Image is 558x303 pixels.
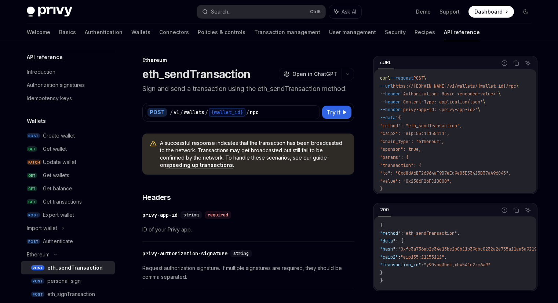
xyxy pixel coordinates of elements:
a: POSTeth_signTransaction [21,288,115,301]
div: Search... [211,7,231,16]
span: Ask AI [342,8,356,15]
h5: API reference [27,53,63,62]
div: Create wallet [43,131,75,140]
div: Get wallets [43,171,69,180]
span: Dashboard [474,8,503,15]
span: Request authorization signature. If multiple signatures are required, they should be comma separa... [142,264,354,281]
div: Export wallet [43,211,74,219]
span: "transaction": { [380,163,421,168]
span: string [233,251,249,256]
span: Ctrl K [310,9,321,15]
a: GETGet transactions [21,195,115,208]
span: GET [27,199,37,205]
span: A successful response indicates that the transaction has been broadcasted to the network. Transac... [160,139,347,169]
button: Search...CtrlK [197,5,325,18]
div: personal_sign [47,277,81,285]
span: --url [380,83,393,89]
span: "caip2" [380,254,398,260]
span: \ [424,75,426,81]
span: : [421,262,424,268]
a: Introduction [21,65,115,79]
h5: Wallets [27,117,46,125]
span: POST [31,292,44,297]
span: "method": "eth_sendTransaction", [380,123,462,129]
a: User management [329,23,376,41]
div: cURL [378,58,394,67]
span: "params": { [380,154,408,160]
a: POSTExport wallet [21,208,115,222]
div: required [205,211,231,219]
a: POSTeth_sendTransaction [21,261,115,274]
a: GETGet balance [21,182,115,195]
div: Ethereum [27,250,50,259]
span: POST [27,239,40,244]
span: } [380,186,383,192]
span: "hash" [380,246,395,252]
span: POST [27,133,40,139]
div: Import wallet [27,224,57,233]
div: Update wallet [43,158,76,167]
button: Report incorrect code [500,205,509,215]
span: } [380,278,383,284]
span: } [380,270,383,276]
div: eth_signTransaction [47,290,95,299]
a: Dashboard [468,6,514,18]
span: POST [31,265,44,271]
span: GET [27,146,37,152]
span: : { [395,238,403,244]
a: Recipes [415,23,435,41]
span: 'Authorization: Basic <encoded-value>' [401,91,498,97]
div: {wallet_id} [209,108,245,117]
span: Headers [142,192,171,202]
a: Policies & controls [198,23,245,41]
span: \ [516,83,519,89]
span: https://[DOMAIN_NAME]/v1/wallets/{wallet_id}/rpc [393,83,516,89]
h1: eth_sendTransaction [142,67,251,81]
span: : [395,246,398,252]
span: ID of your Privy app. [142,225,354,234]
a: PATCHUpdate wallet [21,156,115,169]
span: --request [390,75,413,81]
span: "eth_sendTransaction" [403,230,457,236]
span: POST [31,278,44,284]
div: eth_sendTransaction [47,263,103,272]
a: Connectors [159,23,189,41]
button: Ask AI [523,205,533,215]
div: / [205,109,208,116]
button: Copy the contents from the code block [511,58,521,68]
a: Wallets [131,23,150,41]
button: Ask AI [329,5,361,18]
div: Idempotency keys [27,94,72,103]
span: "method" [380,230,401,236]
span: \ [498,91,501,97]
button: Toggle dark mode [520,6,532,18]
span: "transaction_id" [380,262,421,268]
span: string [183,212,199,218]
a: Authentication [85,23,123,41]
span: "y90vpg3bnkjxhw541c2zc6a9" [424,262,490,268]
a: speeding up transactions [166,162,233,168]
span: "value": "0x2386F26FC10000", [380,178,452,184]
div: Ethereum [142,56,354,64]
div: privy-authorization-signature [142,250,227,257]
span: '{ [395,115,401,121]
div: privy-app-id [142,211,178,219]
span: GET [27,186,37,191]
button: Report incorrect code [500,58,509,68]
a: Authorization signatures [21,79,115,92]
span: { [380,222,383,228]
span: POST [413,75,424,81]
span: "caip2": "eip155:11155111", [380,131,449,136]
div: Get balance [43,184,72,193]
div: / [246,109,249,116]
div: Authorization signatures [27,81,85,90]
span: , [457,230,460,236]
span: --header [380,99,401,105]
button: Open in ChatGPT [279,68,342,80]
a: Security [385,23,406,41]
a: Support [440,8,460,15]
a: POSTpersonal_sign [21,274,115,288]
div: Introduction [27,67,55,76]
span: 'privy-app-id: <privy-app-id>' [401,107,478,113]
a: API reference [444,23,480,41]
